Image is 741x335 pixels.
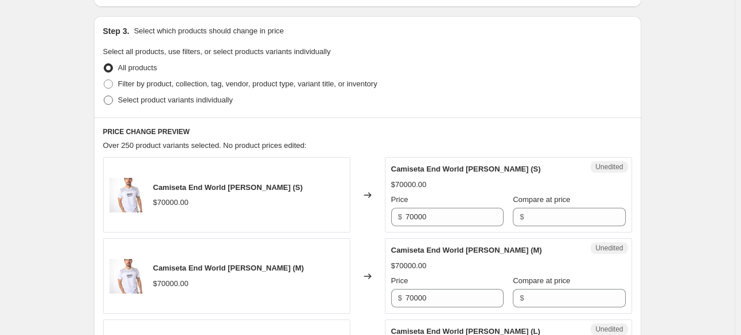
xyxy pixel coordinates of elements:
span: $ [398,294,402,302]
span: $ [520,212,524,221]
h6: PRICE CHANGE PREVIEW [103,127,632,136]
span: Compare at price [513,276,570,285]
p: Select which products should change in price [134,25,283,37]
span: Unedited [595,162,623,172]
span: Camiseta End World [PERSON_NAME] (S) [153,183,303,192]
span: All products [118,63,157,72]
div: $70000.00 [391,179,426,191]
span: $ [520,294,524,302]
span: Price [391,276,409,285]
span: Camiseta End World [PERSON_NAME] (M) [391,246,542,254]
img: IMG_5010_1_80x.jpg [109,259,144,294]
h2: Step 3. [103,25,130,37]
span: Unedited [595,325,623,334]
span: Over 250 product variants selected. No product prices edited: [103,141,307,150]
span: Camiseta End World [PERSON_NAME] (S) [391,165,541,173]
span: Unedited [595,243,623,253]
img: IMG_5010_1_80x.jpg [109,178,144,212]
span: $ [398,212,402,221]
div: $70000.00 [153,197,188,208]
span: Select all products, use filters, or select products variants individually [103,47,331,56]
span: Camiseta End World [PERSON_NAME] (M) [153,264,304,272]
div: $70000.00 [153,278,188,290]
span: Filter by product, collection, tag, vendor, product type, variant title, or inventory [118,79,377,88]
div: $70000.00 [391,260,426,272]
span: Price [391,195,409,204]
span: Compare at price [513,195,570,204]
span: Select product variants individually [118,96,233,104]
